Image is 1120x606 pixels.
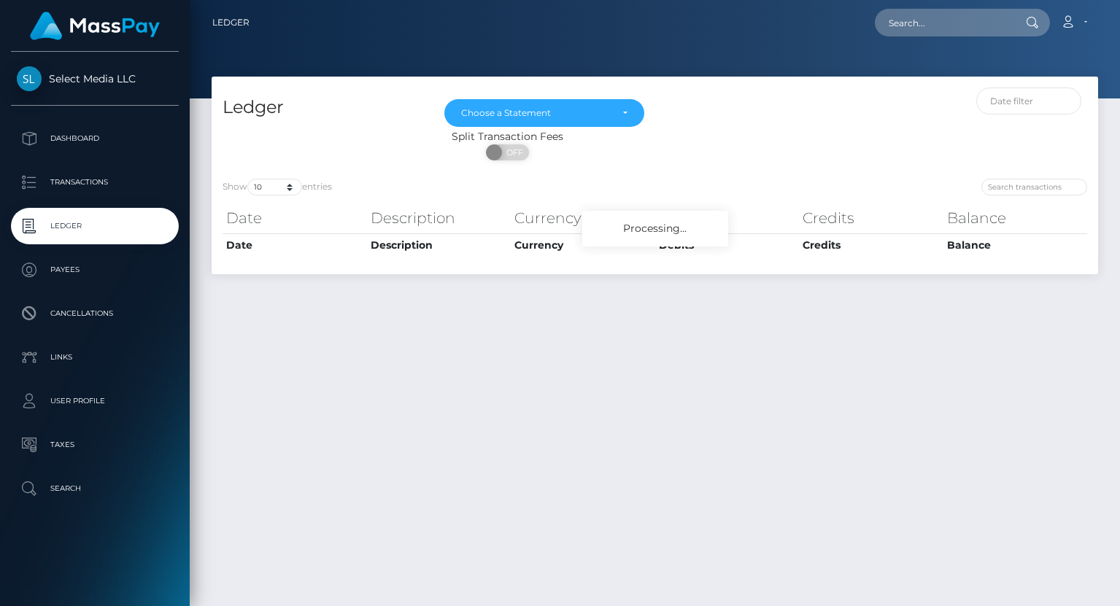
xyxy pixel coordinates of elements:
[247,179,302,195] select: Showentries
[212,129,803,144] div: Split Transaction Fees
[212,7,250,38] a: Ledger
[582,211,728,246] div: Processing...
[799,233,943,257] th: Credits
[444,99,644,127] button: Choose a Statement
[11,427,179,463] a: Taxes
[511,233,655,257] th: Currency
[11,72,179,85] span: Select Media LLC
[511,203,655,233] th: Currency
[17,346,173,368] p: Links
[223,203,367,233] th: Date
[367,233,511,257] th: Description
[223,95,422,120] h4: Ledger
[461,107,611,119] div: Choose a Statement
[943,233,1088,257] th: Balance
[799,203,943,233] th: Credits
[11,295,179,332] a: Cancellations
[17,66,42,91] img: Select Media LLC
[11,164,179,201] a: Transactions
[494,144,530,160] span: OFF
[17,259,173,281] p: Payees
[976,88,1081,114] input: Date filter
[17,390,173,412] p: User Profile
[11,339,179,376] a: Links
[223,179,332,195] label: Show entries
[655,203,800,233] th: Debits
[17,434,173,456] p: Taxes
[223,233,367,257] th: Date
[11,470,179,507] a: Search
[11,208,179,244] a: Ledger
[367,203,511,233] th: Description
[11,120,179,157] a: Dashboard
[11,383,179,419] a: User Profile
[17,171,173,193] p: Transactions
[17,303,173,325] p: Cancellations
[875,9,1012,36] input: Search...
[981,179,1087,195] input: Search transactions
[11,252,179,288] a: Payees
[30,12,160,40] img: MassPay Logo
[17,215,173,237] p: Ledger
[17,128,173,149] p: Dashboard
[943,203,1088,233] th: Balance
[17,478,173,500] p: Search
